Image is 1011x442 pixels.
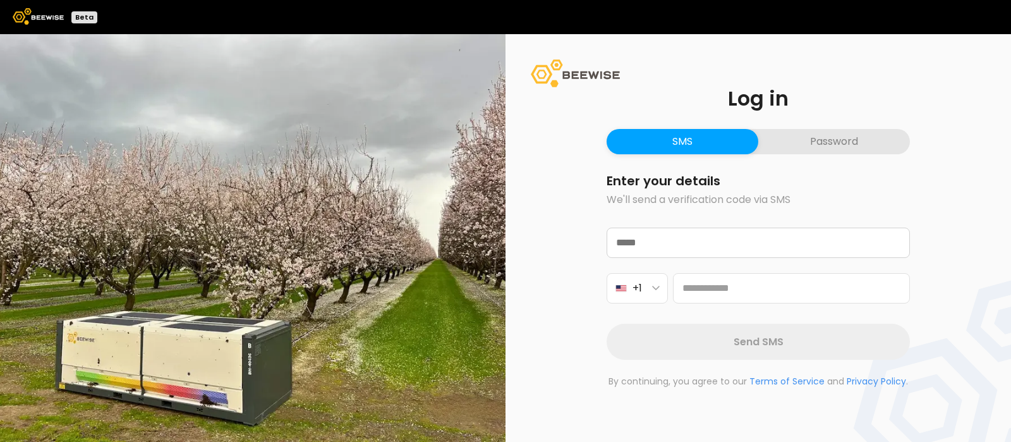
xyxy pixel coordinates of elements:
a: Privacy Policy [847,375,906,388]
p: By continuing, you agree to our and . [607,375,910,388]
a: Terms of Service [749,375,825,388]
h1: Log in [607,89,910,109]
button: +1 [607,273,668,304]
span: +1 [633,280,642,296]
button: Password [758,129,910,154]
img: Beewise logo [13,8,64,25]
p: We'll send a verification code via SMS [607,192,910,207]
span: Send SMS [734,334,784,350]
h2: Enter your details [607,175,910,187]
div: Beta [71,11,97,23]
button: Send SMS [607,324,910,360]
button: SMS [607,129,758,154]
